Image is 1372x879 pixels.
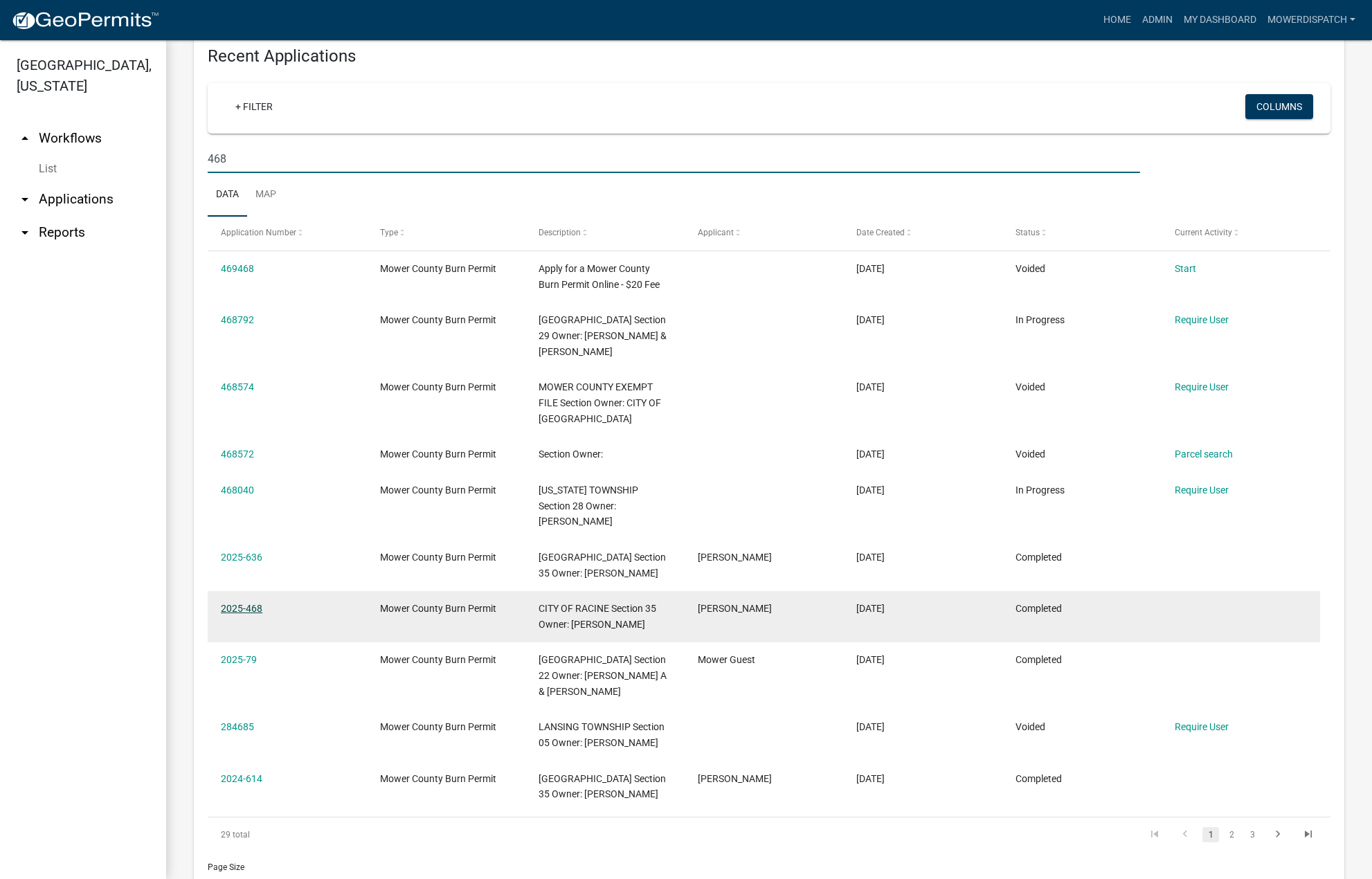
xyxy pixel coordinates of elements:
[539,263,660,290] span: Apply for a Mower County Burn Permit Online - $20 Fee
[247,173,285,217] a: Map
[1200,823,1221,846] li: page 1
[221,448,254,460] a: 468572
[1098,7,1137,33] a: Home
[856,314,885,325] span: 08/25/2025
[17,191,33,208] i: arrow_drop_down
[539,773,666,800] span: RED ROCK TOWNSHIP Section 35 Owner: IGOU DAVID J
[380,381,496,392] span: Mower County Burn Permit
[856,721,885,732] span: 07/12/2024
[1175,381,1229,392] a: Require User
[539,603,656,630] span: CITY OF RACINE Section 35 Owner: MCGILL JOSHUA J
[1202,827,1219,842] a: 1
[1262,7,1361,33] a: MowerDispatch
[856,552,885,563] span: 06/06/2025
[698,228,734,237] span: Applicant
[1242,823,1263,846] li: page 3
[221,721,254,732] a: 284685
[221,263,254,274] a: 469468
[17,130,33,147] i: arrow_drop_up
[1175,448,1233,460] a: Parcel search
[1221,823,1242,846] li: page 2
[221,654,257,665] a: 2025-79
[221,773,262,784] a: 2024-614
[380,773,496,784] span: Mower County Burn Permit
[1137,7,1178,33] a: Admin
[1016,773,1062,784] span: Completed
[1161,217,1320,250] datatable-header-cell: Current Activity
[1265,827,1291,842] a: go to next page
[1016,552,1062,563] span: Completed
[1016,721,1045,732] span: Voided
[1016,228,1040,237] span: Status
[380,314,496,325] span: Mower County Burn Permit
[685,217,844,250] datatable-header-cell: Applicant
[380,228,398,237] span: Type
[856,263,885,274] span: 08/26/2025
[698,603,772,614] span: Josh McGill
[856,654,885,665] span: 01/10/2025
[539,381,661,424] span: MOWER COUNTY EXEMPT FILE Section Owner: CITY OF TAOPI
[525,217,685,250] datatable-header-cell: Description
[380,654,496,665] span: Mower County Burn Permit
[221,228,296,237] span: Application Number
[1295,827,1321,842] a: go to last page
[1223,827,1240,842] a: 2
[539,314,667,357] span: GRAND MEADOW TOWNSHIP Section 29 Owner: CURLEY JARED & MAXINE
[1175,484,1229,496] a: Require User
[1016,603,1062,614] span: Completed
[221,381,254,392] a: 468574
[1016,381,1045,392] span: Voided
[1175,263,1196,274] a: Start
[380,721,496,732] span: Mower County Burn Permit
[380,552,496,563] span: Mower County Burn Permit
[221,603,262,614] a: 2025-468
[1016,448,1045,460] span: Voided
[856,484,885,496] span: 08/22/2025
[1175,314,1229,325] a: Require User
[224,94,284,119] a: + Filter
[539,448,603,460] span: Section Owner:
[1016,314,1065,325] span: In Progress
[539,228,581,237] span: Description
[539,654,667,697] span: GRAND MEADOW TOWNSHIP Section 22 Owner: HANKEN DARCY A & TERRANCE
[17,224,33,241] i: arrow_drop_down
[380,603,496,614] span: Mower County Burn Permit
[1016,263,1045,274] span: Voided
[367,217,526,250] datatable-header-cell: Type
[380,484,496,496] span: Mower County Burn Permit
[856,381,885,392] span: 08/25/2025
[539,552,666,579] span: RED ROCK TOWNSHIP Section 35 Owner: IGOU DAVID J
[856,228,905,237] span: Date Created
[1178,7,1262,33] a: My Dashboard
[221,314,254,325] a: 468792
[856,773,885,784] span: 06/11/2024
[698,552,772,563] span: David Igou
[539,721,665,748] span: LANSING TOWNSHIP Section 05 Owner: WALLER KIMBERLY A
[1002,217,1162,250] datatable-header-cell: Status
[1244,827,1261,842] a: 3
[1175,228,1232,237] span: Current Activity
[1245,94,1313,119] button: Columns
[1172,827,1198,842] a: go to previous page
[208,217,367,250] datatable-header-cell: Application Number
[221,552,262,563] a: 2025-636
[843,217,1002,250] datatable-header-cell: Date Created
[380,263,496,274] span: Mower County Burn Permit
[208,46,1330,66] h4: Recent Applications
[1016,654,1062,665] span: Completed
[1141,827,1168,842] a: go to first page
[380,448,496,460] span: Mower County Burn Permit
[698,773,772,784] span: David Igou
[208,173,247,217] a: Data
[208,817,430,852] div: 29 total
[1175,721,1229,732] a: Require User
[856,448,885,460] span: 08/25/2025
[1016,484,1065,496] span: In Progress
[208,145,1140,173] input: Search for applications
[221,484,254,496] a: 468040
[856,603,885,614] span: 04/19/2025
[698,654,755,665] span: Mower Guest
[539,484,638,527] span: NEVADA TOWNSHIP Section 28 Owner: KRULL JOHN W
